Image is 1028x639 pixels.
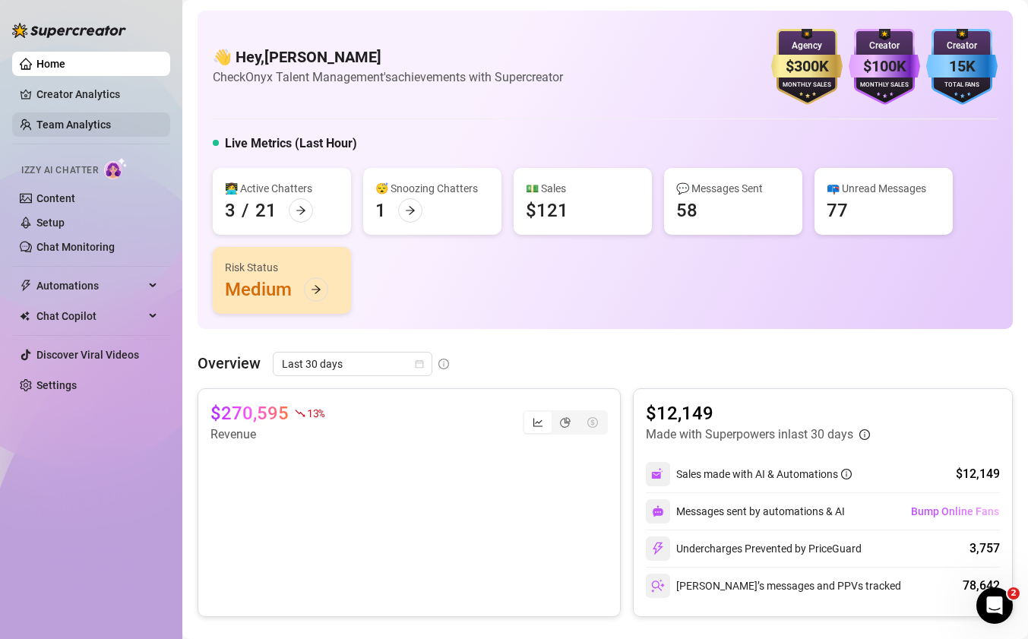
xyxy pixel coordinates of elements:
a: Content [36,192,75,204]
img: logo-BBDzfeDw.svg [12,23,126,38]
div: 15K [926,55,998,78]
a: Home [36,58,65,70]
div: Sales made with AI & Automations [676,466,852,482]
div: Creator [849,39,920,53]
div: $12,149 [956,465,1000,483]
iframe: Intercom live chat [976,587,1013,624]
div: 💬 Messages Sent [676,180,790,197]
span: 2 [1007,587,1020,599]
article: Made with Superpowers in last 30 days [646,425,853,444]
a: Settings [36,379,77,391]
a: Team Analytics [36,119,111,131]
div: segmented control [523,410,608,435]
span: info-circle [438,359,449,369]
div: Undercharges Prevented by PriceGuard [646,536,862,561]
button: Bump Online Fans [910,499,1000,524]
h4: 👋 Hey, [PERSON_NAME] [213,46,563,68]
div: 1 [375,198,386,223]
span: pie-chart [560,417,571,428]
h5: Live Metrics (Last Hour) [225,134,357,153]
img: purple-badge-B9DA21FR.svg [849,29,920,105]
span: info-circle [859,429,870,440]
a: Creator Analytics [36,82,158,106]
div: $100K [849,55,920,78]
div: 😴 Snoozing Chatters [375,180,489,197]
div: 👩‍💻 Active Chatters [225,180,339,197]
div: 21 [255,198,277,223]
div: Agency [771,39,843,53]
span: arrow-right [311,284,321,295]
img: svg%3e [651,579,665,593]
article: $12,149 [646,401,870,425]
img: AI Chatter [104,157,128,179]
img: gold-badge-CigiZidd.svg [771,29,843,105]
img: svg%3e [651,467,665,481]
span: line-chart [533,417,543,428]
a: Chat Monitoring [36,241,115,253]
span: thunderbolt [20,280,32,292]
div: 📪 Unread Messages [827,180,941,197]
div: [PERSON_NAME]’s messages and PPVs tracked [646,574,901,598]
span: Automations [36,274,144,298]
img: svg%3e [652,505,664,517]
div: Monthly Sales [771,81,843,90]
div: Monthly Sales [849,81,920,90]
article: Overview [198,352,261,375]
span: Chat Copilot [36,304,144,328]
img: blue-badge-DgoSNQY1.svg [926,29,998,105]
div: Messages sent by automations & AI [646,499,845,524]
article: Check Onyx Talent Management's achievements with Supercreator [213,68,563,87]
span: calendar [415,359,424,369]
span: Bump Online Fans [911,505,999,517]
div: 3,757 [969,539,1000,558]
span: info-circle [841,469,852,479]
div: 78,642 [963,577,1000,595]
div: $300K [771,55,843,78]
span: Izzy AI Chatter [21,163,98,178]
div: Risk Status [225,259,339,276]
span: fall [295,408,305,419]
div: Total Fans [926,81,998,90]
span: arrow-right [296,205,306,216]
span: dollar-circle [587,417,598,428]
span: Last 30 days [282,353,423,375]
div: Creator [926,39,998,53]
img: svg%3e [651,542,665,555]
span: 13 % [307,406,324,420]
a: Setup [36,217,65,229]
span: arrow-right [405,205,416,216]
div: 77 [827,198,848,223]
article: $270,595 [210,401,289,425]
div: 💵 Sales [526,180,640,197]
img: Chat Copilot [20,311,30,321]
a: Discover Viral Videos [36,349,139,361]
div: 58 [676,198,697,223]
div: 3 [225,198,236,223]
div: $121 [526,198,568,223]
article: Revenue [210,425,324,444]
